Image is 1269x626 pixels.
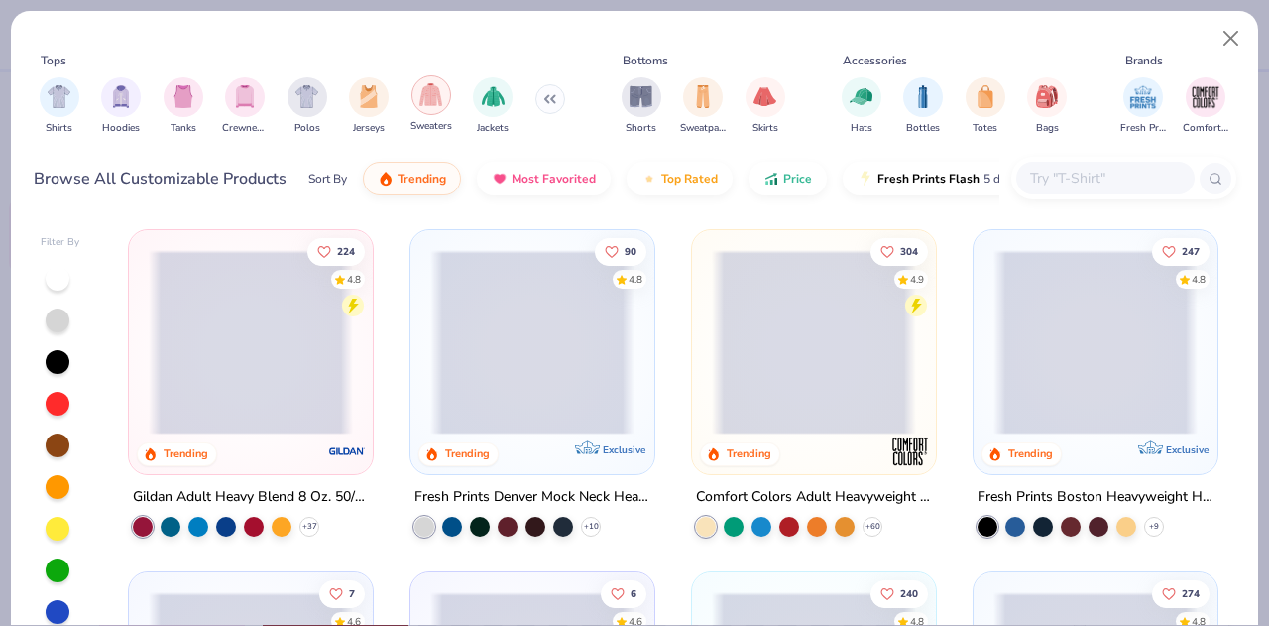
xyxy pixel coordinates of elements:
img: Totes Image [975,85,996,108]
span: Totes [973,121,997,136]
button: Like [1152,579,1210,607]
div: filter for Shirts [40,77,79,136]
div: Comfort Colors Adult Heavyweight T-Shirt [696,485,932,510]
div: 4.9 [910,272,924,287]
button: filter button [680,77,726,136]
div: filter for Bottles [903,77,943,136]
div: filter for Fresh Prints [1120,77,1166,136]
button: filter button [746,77,785,136]
div: Fresh Prints Denver Mock Neck Heavyweight Sweatshirt [414,485,650,510]
span: Fresh Prints Flash [877,171,980,187]
button: filter button [349,77,389,136]
img: Sweatpants Image [692,85,714,108]
span: Sweaters [410,119,452,134]
div: Filter By [41,235,80,250]
div: filter for Jerseys [349,77,389,136]
span: Price [783,171,812,187]
img: Sweaters Image [419,83,442,106]
span: Shirts [46,121,72,136]
button: filter button [842,77,881,136]
div: filter for Tanks [164,77,203,136]
button: Like [1152,237,1210,265]
div: Tops [41,52,66,69]
button: Most Favorited [477,162,611,195]
button: filter button [222,77,268,136]
button: Close [1212,20,1250,58]
button: filter button [410,77,452,136]
button: filter button [288,77,327,136]
button: Top Rated [627,162,733,195]
button: filter button [966,77,1005,136]
img: Hoodies Image [110,85,132,108]
span: 240 [900,588,918,598]
span: Polos [294,121,320,136]
span: Bottles [906,121,940,136]
div: Fresh Prints Boston Heavyweight Hoodie [978,485,1213,510]
span: + 9 [1149,521,1159,533]
div: Gildan Adult Heavy Blend 8 Oz. 50/50 Hooded Sweatshirt [133,485,369,510]
button: Like [320,579,366,607]
span: Fresh Prints [1120,121,1166,136]
span: 247 [1182,246,1200,256]
span: Comfort Colors [1183,121,1228,136]
button: filter button [903,77,943,136]
span: 6 [631,588,636,598]
div: filter for Comfort Colors [1183,77,1228,136]
div: Bottoms [623,52,668,69]
img: TopRated.gif [641,171,657,187]
div: filter for Polos [288,77,327,136]
div: Brands [1125,52,1163,69]
span: Shorts [626,121,656,136]
span: Trending [398,171,446,187]
div: filter for Jackets [473,77,513,136]
button: Like [595,237,646,265]
div: filter for Totes [966,77,1005,136]
div: 4.8 [1192,272,1206,287]
div: filter for Skirts [746,77,785,136]
img: Hats Image [850,85,872,108]
button: filter button [40,77,79,136]
span: Top Rated [661,171,718,187]
img: Bags Image [1036,85,1058,108]
button: Price [749,162,827,195]
button: Trending [363,162,461,195]
img: Comfort Colors logo [890,432,930,471]
span: 7 [350,588,356,598]
span: 274 [1182,588,1200,598]
span: Jerseys [353,121,385,136]
img: Skirts Image [753,85,776,108]
input: Try "T-Shirt" [1028,167,1181,189]
span: Skirts [752,121,778,136]
img: flash.gif [858,171,873,187]
div: filter for Sweatpants [680,77,726,136]
span: 304 [900,246,918,256]
img: trending.gif [378,171,394,187]
span: Jackets [477,121,509,136]
div: filter for Hats [842,77,881,136]
img: Bottles Image [912,85,934,108]
div: filter for Shorts [622,77,661,136]
button: Like [870,237,928,265]
img: Comfort Colors Image [1191,82,1220,112]
button: filter button [473,77,513,136]
button: filter button [1183,77,1228,136]
span: 90 [625,246,636,256]
span: Crewnecks [222,121,268,136]
span: 5 day delivery [983,168,1057,190]
span: Exclusive [603,443,645,456]
button: filter button [1120,77,1166,136]
div: 4.8 [348,272,362,287]
span: + 10 [584,521,599,533]
button: Fresh Prints Flash5 day delivery [843,162,1072,195]
button: Like [870,579,928,607]
img: Shirts Image [48,85,70,108]
button: Like [308,237,366,265]
div: filter for Hoodies [101,77,141,136]
img: Jerseys Image [358,85,380,108]
img: Jackets Image [482,85,505,108]
div: filter for Crewnecks [222,77,268,136]
div: Sort By [308,170,347,188]
span: + 60 [865,521,879,533]
span: Most Favorited [512,171,596,187]
span: + 37 [302,521,317,533]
